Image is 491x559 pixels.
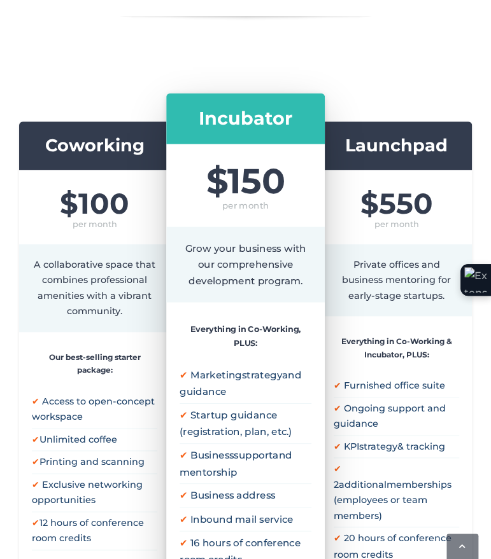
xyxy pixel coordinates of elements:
[32,479,143,506] span: Exclusive networking opportunities
[334,217,459,231] span: per month
[190,513,294,525] span: Inbound mail service
[342,259,451,301] span: Private offices and business mentoring for early-stage startups.
[234,450,273,462] span: support
[32,189,157,217] span: $100
[334,134,459,157] h3: Launchpad
[334,189,459,217] span: $550
[180,450,188,462] span: ✔
[190,490,275,502] span: Business address
[48,352,140,375] strong: Our best-selling starter package:
[334,532,452,559] span: 20 hours of conference room credits
[180,513,188,525] span: ✔
[32,396,155,422] span: Access to open-concept workspace
[180,537,188,549] span: ✔
[464,267,487,293] img: Extension Icon
[180,410,188,422] span: ✔
[339,479,387,490] span: additional
[180,164,311,199] span: $150
[39,434,117,445] span: Unlimited coffee
[32,517,144,544] span: 12 hours of conference room credits
[334,380,341,391] span: ✔
[334,532,341,544] span: ✔
[32,456,39,467] span: ✔
[180,198,311,213] span: per month
[32,517,39,528] span: ✔
[334,335,459,361] p: Everything in Co-Working & Incubator, PLUS:
[334,479,452,521] span: 2 memberships (employees or team members)
[180,369,301,398] span: Marketing and guidance
[334,403,341,414] span: ✔
[334,463,341,474] span: ✔
[185,242,306,286] span: Grow your business with our comprehensive development program.
[359,441,397,452] span: strategy
[34,259,155,317] span: A collaborative space that combines professional amenities with a vibrant community.
[39,456,145,467] span: Printing and scanning
[180,369,188,382] span: ✔
[180,450,292,478] span: Business and mentorship
[32,434,39,445] span: ✔
[32,396,39,407] span: ✔
[344,380,445,391] span: Furnished office suite
[180,490,188,502] span: ✔
[180,410,292,438] span: Startup guidance (registration, plan, etc.)
[344,441,445,452] span: KPI & tracking
[32,217,157,231] span: per month
[334,441,341,452] span: ✔
[334,403,446,429] span: Ongoing support and guidance
[180,106,311,130] h3: Incubator
[32,479,39,490] span: ✔
[242,369,282,382] span: strategy
[180,322,311,350] p: Everything in Co-Working, PLUS:
[32,134,157,157] h3: Coworking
